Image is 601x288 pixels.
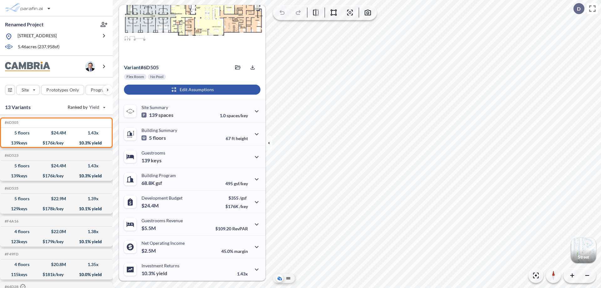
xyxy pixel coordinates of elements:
[141,195,182,201] p: Development Budget
[141,270,167,276] p: 10.3%
[16,85,40,95] button: Site
[285,275,292,282] button: Site Plan
[578,254,589,259] p: Street
[239,204,248,209] span: /key
[18,44,59,50] p: 5.46 acres ( 237,958 sf)
[141,105,168,110] p: Site Summary
[124,85,260,95] button: Edit Assumptions
[141,150,165,155] p: Guestrooms
[85,61,95,71] img: user logo
[234,249,248,254] span: margin
[141,112,173,118] p: 139
[150,74,163,79] p: No Pool
[141,157,162,164] p: 139
[141,173,176,178] p: Building Program
[234,181,248,186] span: gsf/key
[126,74,144,79] p: Flex Room
[156,180,162,186] span: gsf
[5,103,31,111] p: 13 Variants
[225,181,248,186] p: 495
[227,113,248,118] span: spaces/key
[141,263,179,268] p: Investment Returns
[141,218,183,223] p: Guestrooms Revenue
[46,87,79,93] p: Prototypes Only
[158,112,173,118] span: spaces
[3,186,18,191] h5: Click to copy the code
[221,249,248,254] p: 45.0%
[141,180,162,186] p: 68.8K
[232,226,248,231] span: RevPAR
[3,252,18,256] h5: Click to copy the code
[141,202,160,209] p: $24.4M
[225,195,248,201] p: $355
[63,102,110,112] button: Ranked by Yield
[153,135,166,141] span: floors
[239,195,247,201] span: /gsf
[232,136,235,141] span: ft
[237,271,248,276] p: 1.43x
[141,225,157,231] p: $5.5M
[236,136,248,141] span: height
[3,153,18,158] h5: Click to copy the code
[226,136,248,141] p: 67
[276,275,283,282] button: Aerial View
[151,157,162,164] span: keys
[22,87,29,93] p: Site
[225,204,248,209] p: $176K
[141,248,157,254] p: $2.5M
[571,238,596,263] button: Switcher ImageStreet
[89,104,100,110] span: Yield
[141,128,177,133] p: Building Summary
[18,33,57,40] p: [STREET_ADDRESS]
[577,6,581,12] p: D
[5,21,44,28] p: Renamed Project
[141,135,166,141] p: 5
[220,113,248,118] p: 1.0
[5,62,50,71] img: BrandImage
[3,120,18,125] h5: Click to copy the code
[141,240,185,246] p: Net Operating Income
[124,64,159,71] p: # 6d505
[3,219,18,223] h5: Click to copy the code
[571,238,596,263] img: Switcher Image
[124,64,141,70] span: Variant
[41,85,84,95] button: Prototypes Only
[215,226,248,231] p: $109.20
[85,85,119,95] button: Program
[91,87,108,93] p: Program
[156,270,167,276] span: yield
